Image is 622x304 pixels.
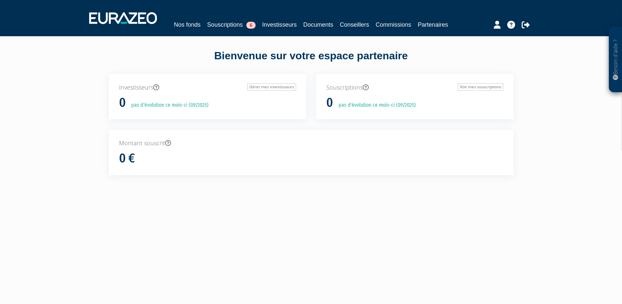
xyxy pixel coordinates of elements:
[119,83,296,92] p: Investisseurs
[247,83,296,91] a: Gérer mes investisseurs
[303,20,333,29] a: Documents
[612,30,619,89] p: Besoin d'aide ?
[246,22,256,29] span: 6
[207,20,256,29] a: Souscriptions6
[334,101,416,109] p: pas d'évolution ce mois-ci (09/2025)
[119,139,503,148] p: Montant souscrit
[119,96,126,110] h1: 0
[326,83,503,92] p: Souscriptions
[119,152,135,165] h1: 0 €
[127,101,209,109] p: pas d'évolution ce mois-ci (09/2025)
[418,20,448,29] a: Partenaires
[458,83,503,91] a: Voir mes souscriptions
[89,12,157,24] img: 1732889491-logotype_eurazeo_blanc_rvb.png
[104,48,518,74] div: Bienvenue sur votre espace partenaire
[376,20,411,29] a: Commissions
[326,96,333,110] h1: 0
[262,20,297,29] a: Investisseurs
[340,20,369,29] a: Conseillers
[174,20,201,29] a: Nos fonds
